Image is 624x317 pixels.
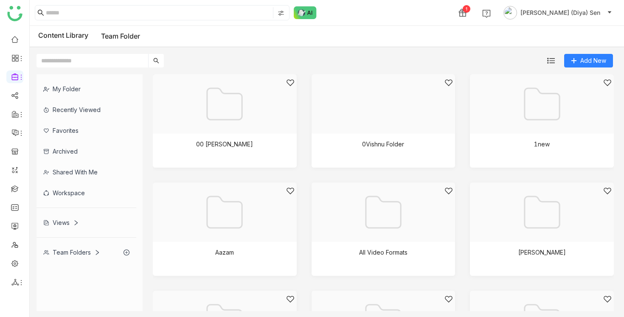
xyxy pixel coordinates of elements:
img: search-type.svg [278,10,284,17]
button: [PERSON_NAME] (Diya) Sen [502,6,614,20]
div: My Folder [37,79,136,99]
div: Views [43,219,79,226]
div: All Video Formats [359,249,408,256]
img: logo [7,6,22,21]
div: Recently Viewed [37,99,136,120]
div: Favorites [37,120,136,141]
div: Team Folders [43,249,100,256]
div: Archived [37,141,136,162]
img: Folder [362,191,405,233]
button: Add New [564,54,613,67]
div: Shared with me [37,162,136,182]
div: [PERSON_NAME] [518,249,566,256]
span: [PERSON_NAME] (Diya) Sen [520,8,600,17]
img: Folder [521,191,563,233]
div: Aazam [215,249,234,256]
div: 1new [534,140,550,148]
div: 00 [PERSON_NAME] [196,140,253,148]
img: Folder [521,83,563,125]
div: Workspace [37,182,136,203]
img: help.svg [482,9,491,18]
img: list.svg [547,57,555,65]
a: Team Folder [101,32,140,40]
img: Folder [203,83,246,125]
img: ask-buddy-normal.svg [294,6,317,19]
div: Content Library [38,31,140,42]
span: Add New [580,56,606,65]
div: 1 [463,5,470,13]
img: avatar [503,6,517,20]
div: 0Vishnu Folder [362,140,404,148]
img: Folder [203,191,246,233]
